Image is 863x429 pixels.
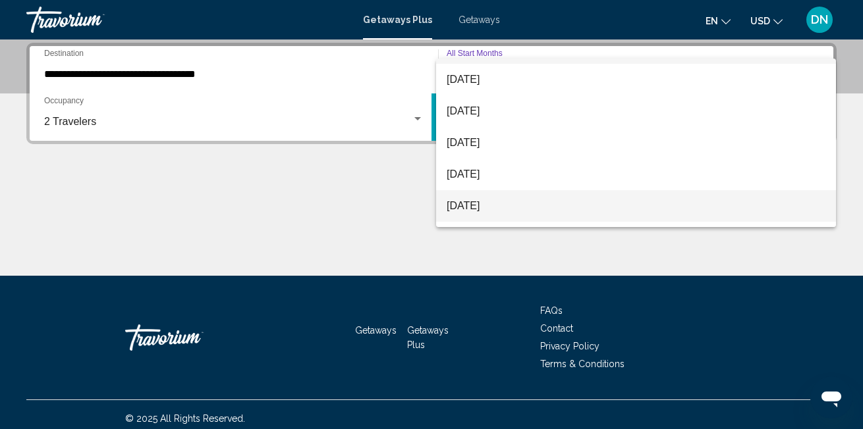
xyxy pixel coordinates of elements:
[447,95,825,127] span: [DATE]
[447,190,825,222] span: [DATE]
[447,222,825,253] span: [DATE]
[447,159,825,190] span: [DATE]
[447,64,825,95] span: [DATE]
[810,376,852,418] iframe: Button to launch messaging window
[447,127,825,159] span: [DATE]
